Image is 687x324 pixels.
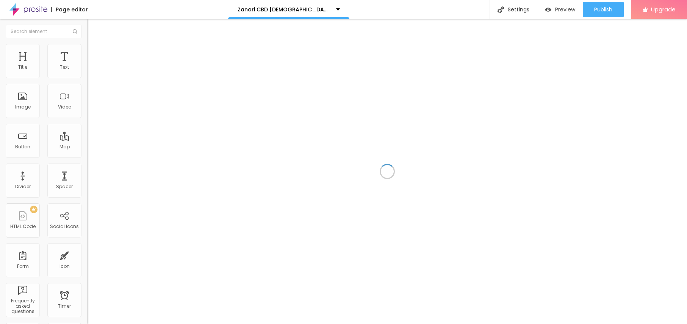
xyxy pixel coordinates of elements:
[583,2,624,17] button: Publish
[498,6,504,13] img: Icone
[73,29,77,34] img: Icone
[651,6,676,13] span: Upgrade
[15,104,31,110] div: Image
[60,64,69,70] div: Text
[545,6,551,13] img: view-1.svg
[58,104,71,110] div: Video
[10,224,36,229] div: HTML Code
[59,264,70,269] div: Icon
[15,184,31,189] div: Divider
[238,7,330,12] p: Zanari CBD [DEMOGRAPHIC_DATA][MEDICAL_DATA] Gummies
[594,6,612,13] span: Publish
[51,7,88,12] div: Page editor
[56,184,73,189] div: Spacer
[17,264,29,269] div: Form
[59,144,70,149] div: Map
[15,144,30,149] div: Button
[50,224,79,229] div: Social Icons
[8,298,38,315] div: Frequently asked questions
[555,6,575,13] span: Preview
[537,2,583,17] button: Preview
[58,304,71,309] div: Timer
[6,25,81,38] input: Search element
[18,64,27,70] div: Title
